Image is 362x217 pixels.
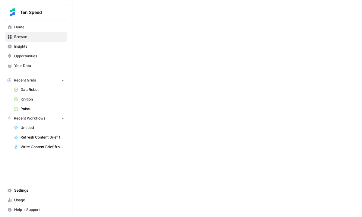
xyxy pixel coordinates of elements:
[5,76,67,85] button: Recent Grids
[14,78,36,83] span: Recent Grids
[11,123,67,132] a: Untitled
[5,61,67,71] a: Your Data
[5,32,67,42] a: Browse
[5,195,67,205] a: Usage
[14,34,65,40] span: Browse
[11,104,67,114] a: Pabau
[11,94,67,104] a: Ignition
[5,186,67,195] a: Settings
[5,114,67,123] button: Recent Workflows
[14,197,65,203] span: Usage
[5,42,67,51] a: Insights
[5,5,67,20] button: Workspace: Ten Speed
[21,97,65,102] span: Ignition
[21,125,65,130] span: Untitled
[14,207,65,212] span: Help + Support
[14,188,65,193] span: Settings
[5,51,67,61] a: Opportunities
[14,63,65,69] span: Your Data
[5,22,67,32] a: Home
[11,132,67,142] a: Refresh Content Brief from Keyword [DEV]
[21,106,65,112] span: Pabau
[5,205,67,215] button: Help + Support
[11,85,67,94] a: DataRobot
[14,24,65,30] span: Home
[14,116,45,121] span: Recent Workflows
[11,142,67,152] a: Write Content Brief from Keyword [DEV]
[21,144,65,150] span: Write Content Brief from Keyword [DEV]
[21,135,65,140] span: Refresh Content Brief from Keyword [DEV]
[14,53,65,59] span: Opportunities
[21,87,65,92] span: DataRobot
[14,44,65,49] span: Insights
[7,7,18,18] img: Ten Speed Logo
[20,9,57,15] span: Ten Speed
